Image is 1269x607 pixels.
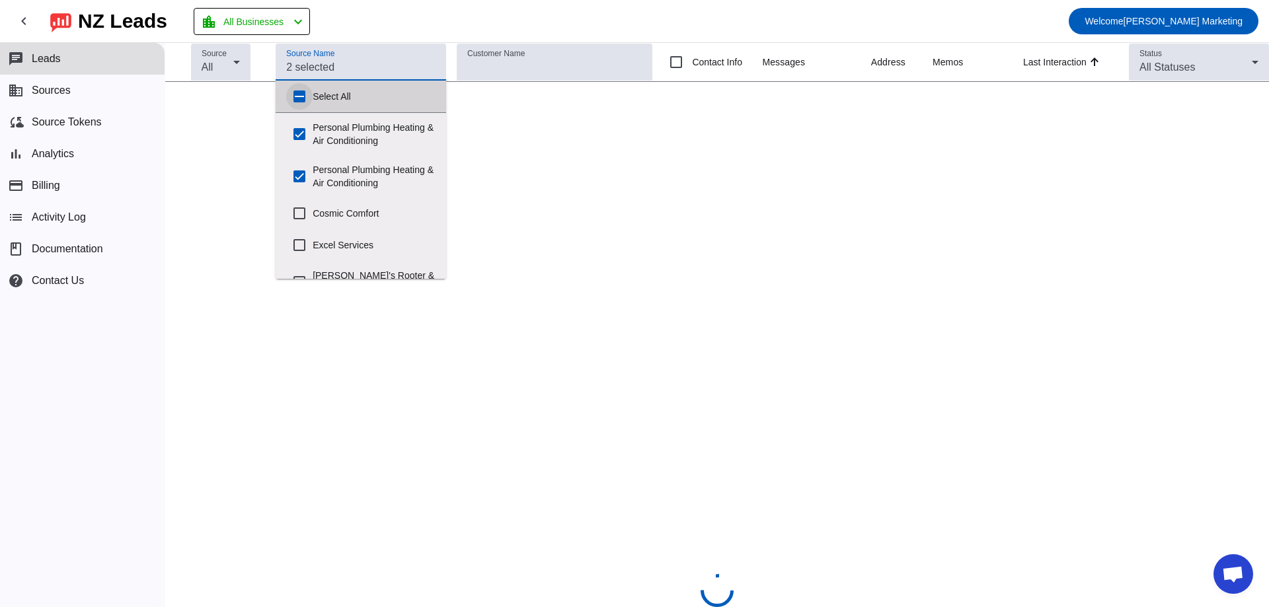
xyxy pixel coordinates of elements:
span: Leads [32,53,61,65]
label: Excel Services [313,231,436,260]
span: Sources [32,85,71,96]
div: Last Interaction [1023,55,1087,69]
mat-icon: cloud_sync [8,114,24,130]
input: 2 selected [286,59,436,75]
img: logo [50,10,71,32]
span: Welcome [1085,16,1123,26]
span: Analytics [32,148,74,160]
mat-icon: business [8,83,24,98]
mat-label: Customer Name [467,50,525,58]
span: [PERSON_NAME] Marketing [1085,12,1243,30]
label: Personal Plumbing Heating & Air Conditioning [313,113,436,155]
span: Billing [32,180,60,192]
label: [PERSON_NAME]'s Rooter & Plumbing [313,261,436,303]
mat-icon: list [8,209,24,225]
mat-label: Status [1139,50,1162,58]
button: Welcome[PERSON_NAME] Marketing [1069,8,1258,34]
mat-label: Source Name [286,50,334,58]
label: Contact Info [689,55,742,69]
label: Personal Plumbing Heating & Air Conditioning [313,155,436,197]
a: Open chat [1213,554,1253,594]
label: Cosmic Comfort [313,199,436,228]
span: Source Tokens [32,116,102,128]
mat-icon: location_city [201,14,217,30]
span: Contact Us [32,275,84,287]
span: book [8,241,24,257]
button: All Businesses [194,8,310,35]
mat-icon: bar_chart [8,146,24,162]
mat-icon: chat [8,51,24,67]
span: All Businesses [223,13,284,31]
span: Activity Log [32,211,86,223]
th: Memos [933,43,1023,82]
span: All [202,61,213,73]
div: NZ Leads [78,12,167,30]
mat-icon: chevron_left [290,14,306,30]
label: Select All [313,82,436,111]
mat-icon: payment [8,178,24,194]
span: All Statuses [1139,61,1195,73]
span: Documentation [32,243,103,255]
mat-icon: help [8,273,24,289]
th: Messages [762,43,870,82]
mat-icon: chevron_left [16,13,32,29]
th: Address [871,43,933,82]
mat-label: Source [202,50,227,58]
